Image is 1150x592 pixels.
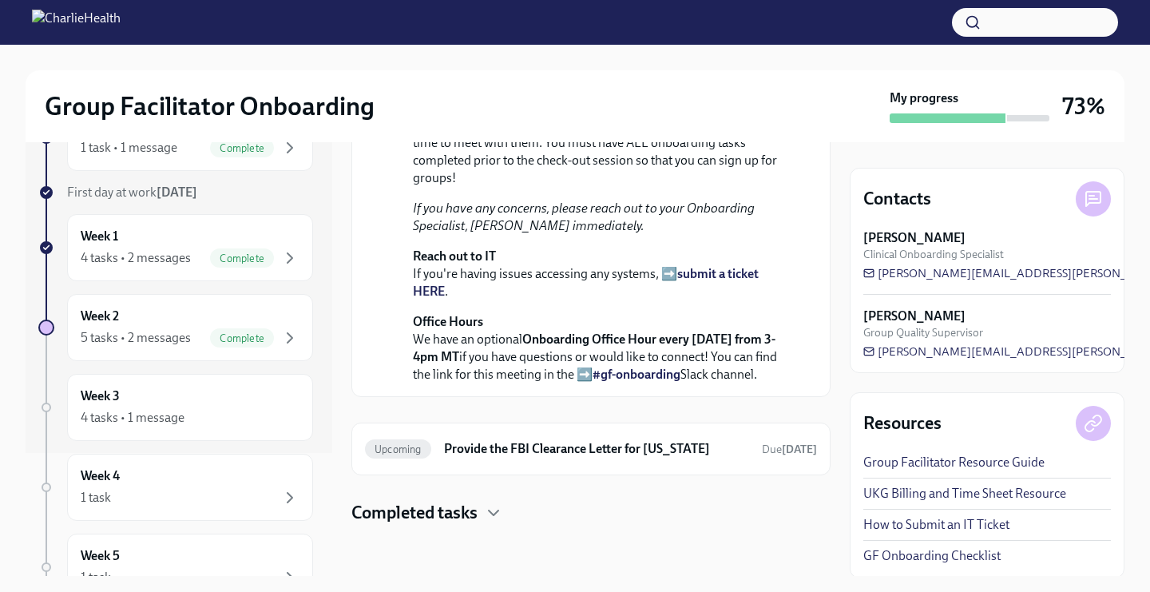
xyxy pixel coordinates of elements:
[351,501,478,525] h4: Completed tasks
[1062,92,1105,121] h3: 73%
[365,443,431,455] span: Upcoming
[863,516,1009,534] a: How to Submit an IT Ticket
[413,313,791,383] p: We have an optional if you have questions or would like to connect! You can find the link for thi...
[157,185,197,200] strong: [DATE]
[81,228,118,245] h6: Week 1
[38,214,313,281] a: Week 14 tasks • 2 messagesComplete
[38,374,313,441] a: Week 34 tasks • 1 message
[413,248,496,264] strong: Reach out to IT
[210,252,274,264] span: Complete
[81,387,120,405] h6: Week 3
[863,411,942,435] h4: Resources
[413,201,755,233] em: If you have any concerns, please reach out to your Onboarding Specialist, [PERSON_NAME] immediately.
[210,142,274,154] span: Complete
[81,409,184,427] div: 4 tasks • 1 message
[890,89,958,107] strong: My progress
[863,229,966,247] strong: [PERSON_NAME]
[365,436,817,462] a: UpcomingProvide the FBI Clearance Letter for [US_STATE]Due[DATE]
[38,294,313,361] a: Week 25 tasks • 2 messagesComplete
[45,90,375,122] h2: Group Facilitator Onboarding
[32,10,121,35] img: CharlieHealth
[863,325,983,340] span: Group Quality Supervisor
[762,442,817,457] span: October 21st, 2025 10:00
[81,139,177,157] div: 1 task • 1 message
[81,467,120,485] h6: Week 4
[81,569,111,586] div: 1 task
[863,187,931,211] h4: Contacts
[863,308,966,325] strong: [PERSON_NAME]
[413,332,775,364] strong: Onboarding Office Hour every [DATE] from 3-4pm MT
[863,547,1001,565] a: GF Onboarding Checklist
[593,367,680,382] a: #gf-onboarding
[81,249,191,267] div: 4 tasks • 2 messages
[81,329,191,347] div: 5 tasks • 2 messages
[444,440,749,458] h6: Provide the FBI Clearance Letter for [US_STATE]
[38,184,313,201] a: First day at work[DATE]
[210,332,274,344] span: Complete
[782,443,817,456] strong: [DATE]
[38,454,313,521] a: Week 41 task
[863,247,1004,262] span: Clinical Onboarding Specialist
[67,185,197,200] span: First day at work
[863,454,1045,471] a: Group Facilitator Resource Guide
[762,443,817,456] span: Due
[81,308,119,325] h6: Week 2
[81,489,111,507] div: 1 task
[413,314,483,329] strong: Office Hours
[81,547,120,565] h6: Week 5
[413,248,791,300] p: If you're having issues accessing any systems, ➡️ .
[351,501,831,525] div: Completed tasks
[863,485,1066,503] a: UKG Billing and Time Sheet Resource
